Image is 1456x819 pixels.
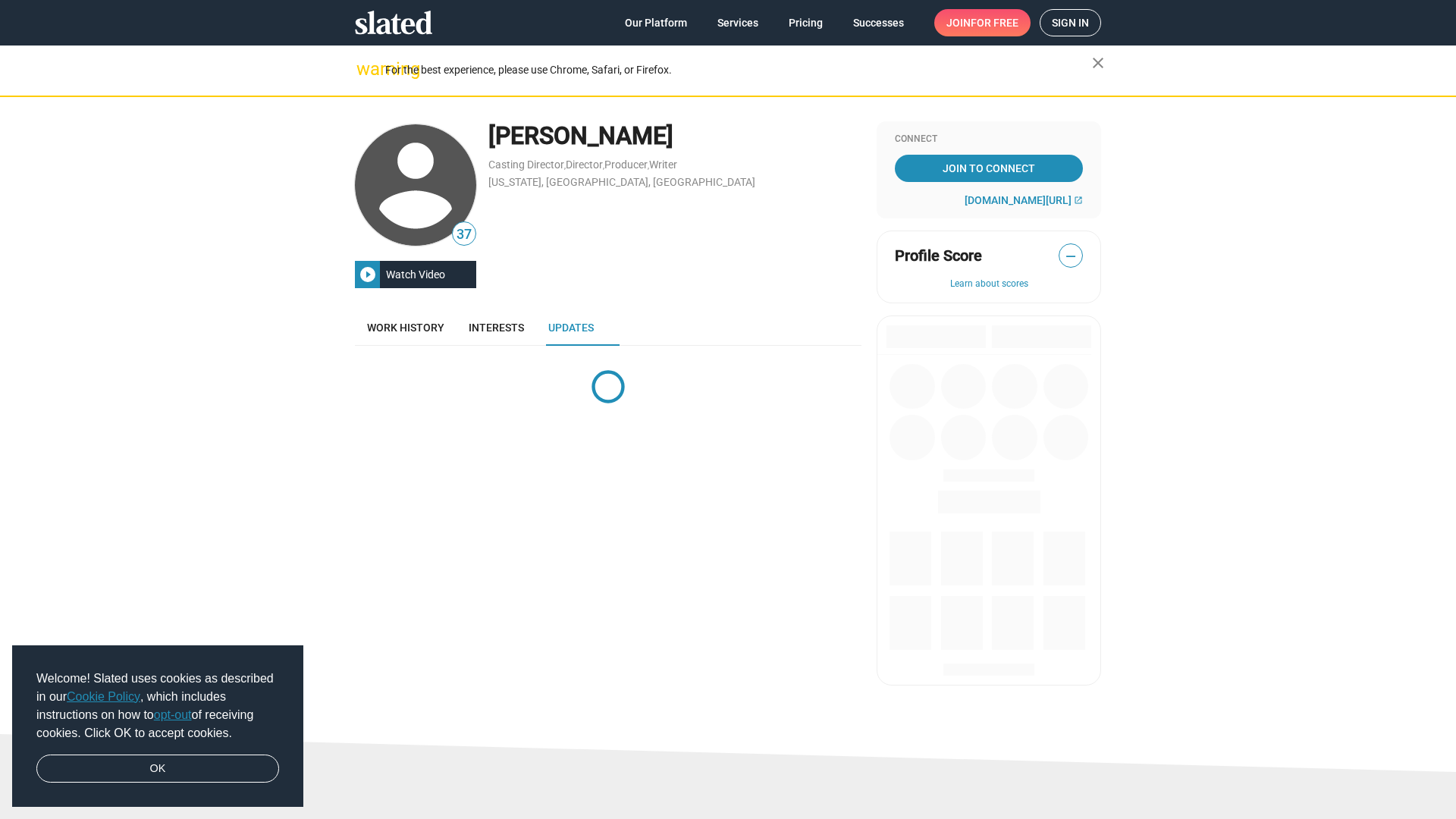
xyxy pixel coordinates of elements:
[367,322,444,334] span: Work history
[777,9,835,36] a: Pricing
[965,194,1072,206] span: [DOMAIN_NAME][URL]
[895,155,1083,182] a: Join To Connect
[648,162,649,170] span: ,
[457,309,536,346] a: Interests
[895,246,982,266] span: Profile Score
[613,9,699,36] a: Our Platform
[566,158,603,171] a: Director
[789,9,823,36] span: Pricing
[895,133,1083,146] div: Connect
[841,9,916,36] a: Successes
[380,261,451,288] div: Watch Video
[965,194,1083,206] a: [DOMAIN_NAME][URL]
[853,9,904,36] span: Successes
[67,690,140,703] a: Cookie Policy
[625,9,687,36] span: Our Platform
[934,9,1031,36] a: Joinfor free
[548,322,594,334] span: Updates
[536,309,606,346] a: Updates
[564,162,566,170] span: ,
[469,322,524,334] span: Interests
[36,670,279,742] span: Welcome! Slated uses cookies as described in our , which includes instructions on how to of recei...
[895,278,1083,290] button: Learn about scores
[355,261,476,288] button: Watch Video
[1052,10,1089,36] span: Sign in
[705,9,770,36] a: Services
[36,755,279,783] a: dismiss cookie message
[1059,246,1082,266] span: —
[359,265,377,284] mat-icon: play_circle_filled
[488,158,564,171] a: Casting Director
[488,176,755,188] a: [US_STATE], [GEOGRAPHIC_DATA], [GEOGRAPHIC_DATA]
[488,120,861,152] div: [PERSON_NAME]
[604,158,648,171] a: Producer
[1074,196,1083,205] mat-icon: open_in_new
[603,162,604,170] span: ,
[154,708,192,721] a: opt-out
[649,158,677,171] a: Writer
[385,60,1092,80] div: For the best experience, please use Chrome, Safari, or Firefox.
[1089,54,1107,72] mat-icon: close
[717,9,758,36] span: Services
[453,224,475,245] span: 37
[971,9,1018,36] span: for free
[1040,9,1101,36] a: Sign in
[946,9,1018,36] span: Join
[12,645,303,808] div: cookieconsent
[355,309,457,346] a: Work history
[356,60,375,78] mat-icon: warning
[898,155,1080,182] span: Join To Connect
